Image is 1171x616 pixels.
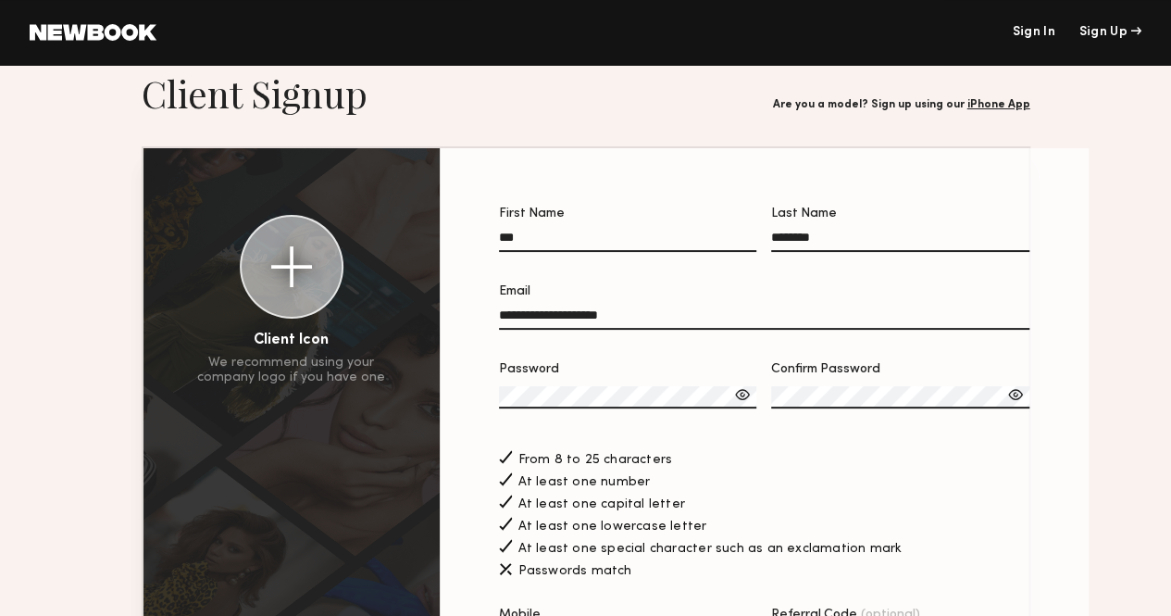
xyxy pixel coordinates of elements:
[518,498,685,511] span: At least one capital letter
[518,521,707,534] span: At least one lowercase letter
[499,207,757,220] div: First Name
[518,454,673,467] span: From 8 to 25 characters
[499,363,757,376] div: Password
[518,565,632,578] span: Passwords match
[254,333,329,348] div: Client Icon
[771,207,1029,220] div: Last Name
[499,308,1029,330] input: Email
[499,231,757,252] input: First Name
[197,356,385,385] div: We recommend using your company logo if you have one
[499,386,757,409] input: Password
[773,99,1030,111] div: Are you a model? Sign up using our
[771,386,1029,409] input: Confirm Password
[1012,26,1054,39] a: Sign In
[771,231,1029,252] input: Last Name
[518,476,651,489] span: At least one number
[771,363,1029,376] div: Confirm Password
[1079,26,1141,39] div: Sign Up
[142,70,367,117] h1: Client Signup
[967,99,1030,110] a: iPhone App
[499,285,1029,298] div: Email
[518,543,903,556] span: At least one special character such as an exclamation mark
